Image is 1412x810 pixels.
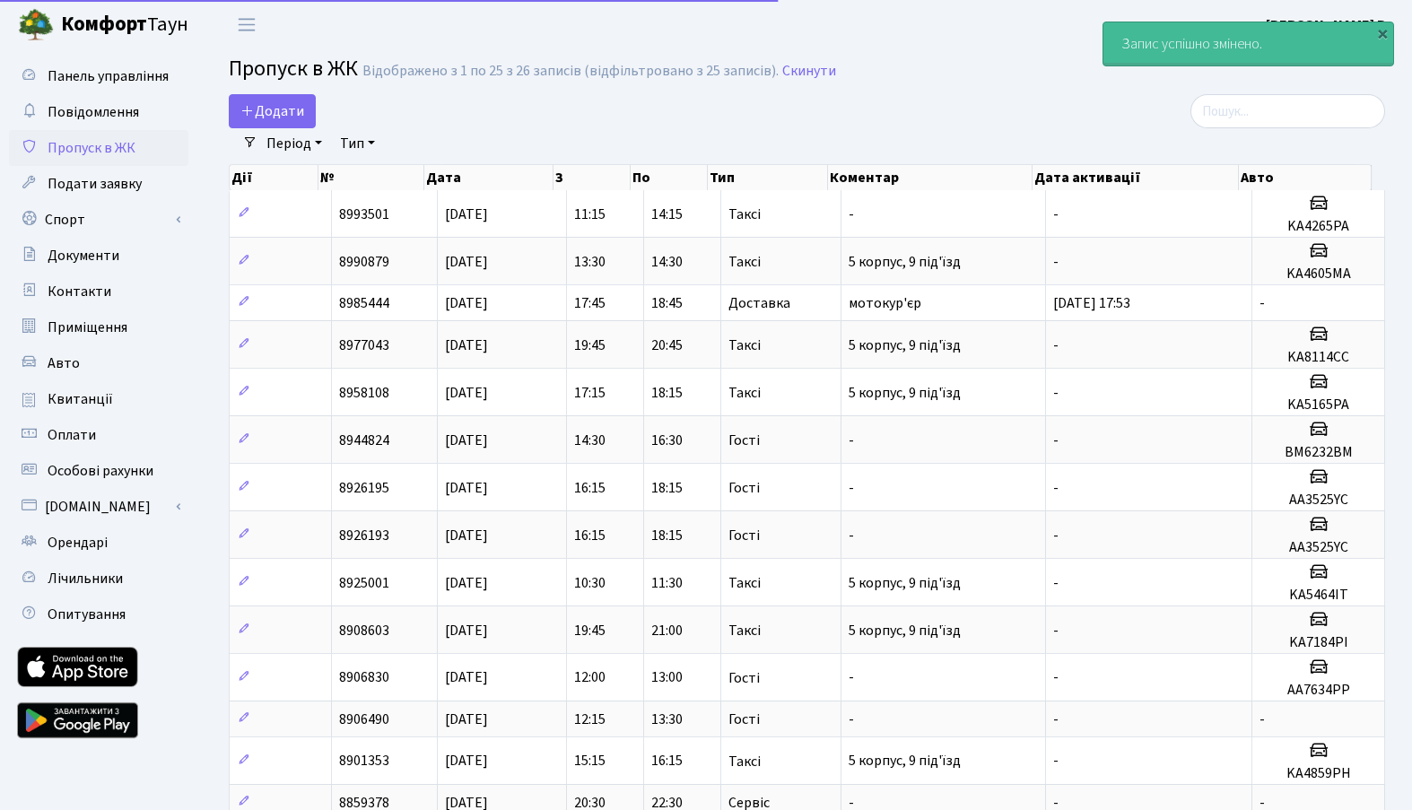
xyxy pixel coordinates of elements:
[48,138,135,158] span: Пропуск в ЖК
[1053,752,1059,771] span: -
[1259,765,1377,782] h5: KA4859PH
[339,710,389,729] span: 8906490
[728,433,760,448] span: Гості
[339,293,389,313] span: 8985444
[48,353,80,373] span: Авто
[651,335,683,355] span: 20:45
[9,489,188,525] a: [DOMAIN_NAME]
[61,10,188,40] span: Таун
[728,296,790,310] span: Доставка
[240,101,304,121] span: Додати
[339,621,389,640] span: 8908603
[728,207,761,222] span: Таксі
[1266,15,1390,35] b: [PERSON_NAME] В.
[849,526,854,545] span: -
[48,605,126,624] span: Опитування
[1053,573,1059,593] span: -
[48,533,108,553] span: Орендарі
[1239,165,1372,190] th: Авто
[229,53,358,84] span: Пропуск в ЖК
[48,318,127,337] span: Приміщення
[339,431,389,450] span: 8944824
[651,752,683,771] span: 16:15
[574,252,606,272] span: 13:30
[224,10,269,39] button: Переключити навігацію
[9,94,188,130] a: Повідомлення
[1259,634,1377,651] h5: KA7184PI
[553,165,631,190] th: З
[728,671,760,685] span: Гості
[48,569,123,588] span: Лічильники
[9,597,188,632] a: Опитування
[1190,94,1385,128] input: Пошук...
[339,752,389,771] span: 8901353
[1259,293,1265,313] span: -
[362,63,779,80] div: Відображено з 1 по 25 з 26 записів (відфільтровано з 25 записів).
[9,274,188,309] a: Контакти
[1259,349,1377,366] h5: KA8114CC
[574,383,606,403] span: 17:15
[445,431,488,450] span: [DATE]
[1259,444,1377,461] h5: ВМ6232ВМ
[339,335,389,355] span: 8977043
[48,66,169,86] span: Панель управління
[1103,22,1393,65] div: Запис успішно змінено.
[849,431,854,450] span: -
[424,165,553,190] th: Дата
[445,710,488,729] span: [DATE]
[259,128,329,159] a: Період
[9,238,188,274] a: Документи
[48,246,119,266] span: Документи
[339,478,389,498] span: 8926195
[1259,539,1377,556] h5: AA3525YC
[445,621,488,640] span: [DATE]
[651,668,683,688] span: 13:00
[1053,621,1059,640] span: -
[651,478,683,498] span: 18:15
[445,573,488,593] span: [DATE]
[849,252,961,272] span: 5 корпус, 9 під'їзд
[708,165,828,190] th: Тип
[48,389,113,409] span: Квитанції
[48,425,96,445] span: Оплати
[651,383,683,403] span: 18:15
[445,668,488,688] span: [DATE]
[574,526,606,545] span: 16:15
[445,205,488,224] span: [DATE]
[1259,587,1377,604] h5: KA5464IT
[9,345,188,381] a: Авто
[849,621,961,640] span: 5 корпус, 9 під'їзд
[849,383,961,403] span: 5 корпус, 9 під'їзд
[1259,396,1377,414] h5: KA5165PA
[1053,668,1059,688] span: -
[1259,492,1377,509] h5: AA3525YC
[339,205,389,224] span: 8993501
[445,526,488,545] span: [DATE]
[339,526,389,545] span: 8926193
[318,165,424,190] th: №
[1053,293,1130,313] span: [DATE] 17:53
[230,165,318,190] th: Дії
[18,7,54,43] img: logo.png
[48,461,153,481] span: Особові рахунки
[1053,478,1059,498] span: -
[1266,14,1390,36] a: [PERSON_NAME] В.
[1053,526,1059,545] span: -
[574,573,606,593] span: 10:30
[1259,218,1377,235] h5: KA4265PA
[651,293,683,313] span: 18:45
[339,573,389,593] span: 8925001
[1053,252,1059,272] span: -
[728,576,761,590] span: Таксі
[728,528,760,543] span: Гості
[229,94,316,128] a: Додати
[574,335,606,355] span: 19:45
[782,63,836,80] a: Скинути
[651,573,683,593] span: 11:30
[9,309,188,345] a: Приміщення
[445,252,488,272] span: [DATE]
[728,796,770,810] span: Сервіс
[9,561,188,597] a: Лічильники
[651,205,683,224] span: 14:15
[445,752,488,771] span: [DATE]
